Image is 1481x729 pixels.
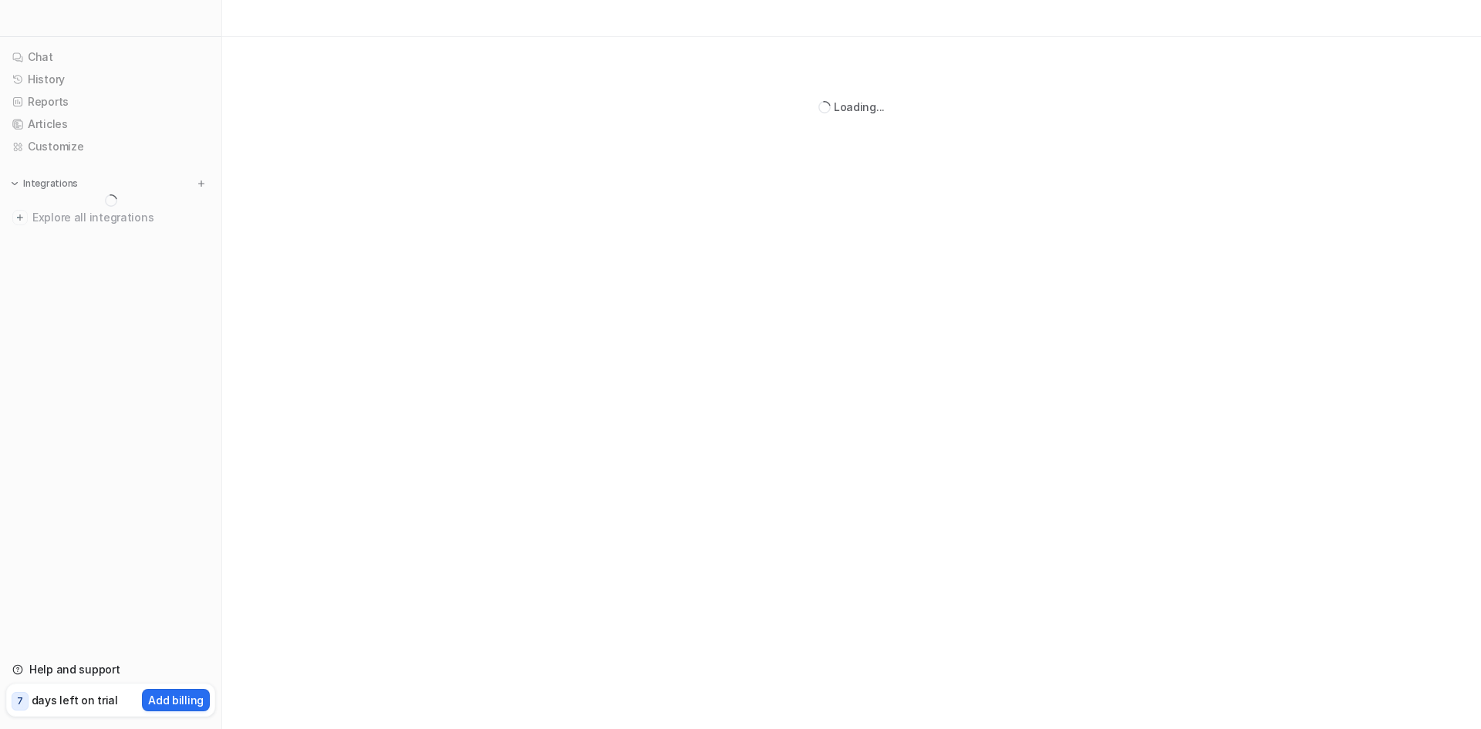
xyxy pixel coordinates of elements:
[6,136,215,157] a: Customize
[32,692,118,708] p: days left on trial
[23,177,78,190] p: Integrations
[6,91,215,113] a: Reports
[6,46,215,68] a: Chat
[9,178,20,189] img: expand menu
[32,205,209,230] span: Explore all integrations
[6,207,215,228] a: Explore all integrations
[6,113,215,135] a: Articles
[6,659,215,680] a: Help and support
[148,692,204,708] p: Add billing
[142,689,210,711] button: Add billing
[17,694,23,708] p: 7
[12,210,28,225] img: explore all integrations
[834,99,885,115] div: Loading...
[6,69,215,90] a: History
[196,178,207,189] img: menu_add.svg
[6,176,83,191] button: Integrations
